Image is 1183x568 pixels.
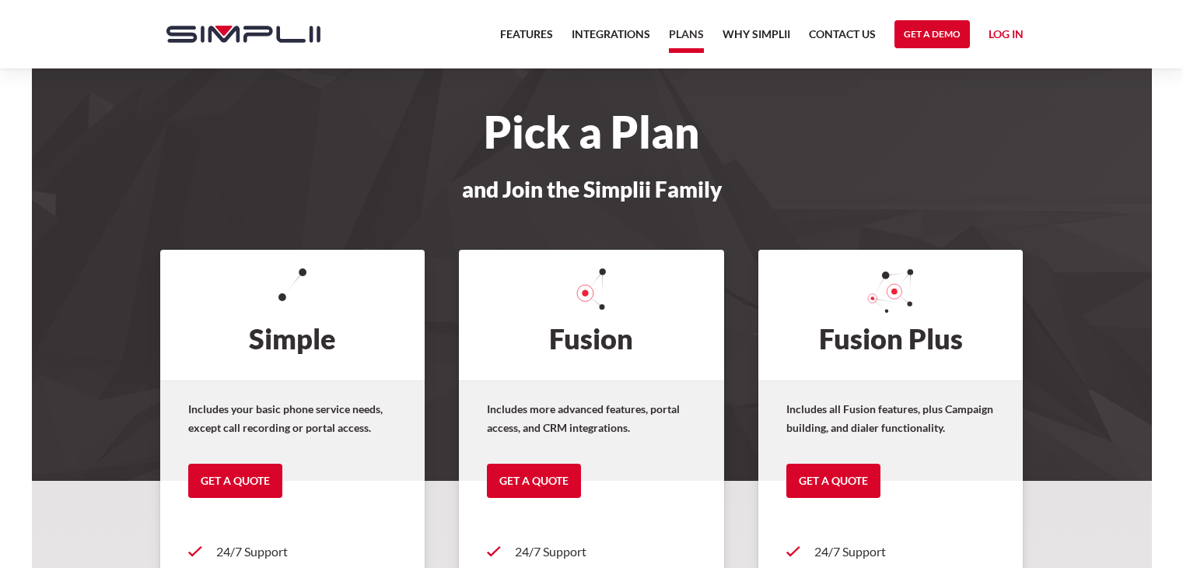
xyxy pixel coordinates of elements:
p: 24/7 Support [216,542,397,561]
h3: and Join the Simplii Family [151,177,1033,201]
p: 24/7 Support [814,542,996,561]
h2: Fusion [459,250,724,380]
strong: Includes all Fusion features, plus Campaign building, and dialer functionality. [786,402,993,434]
a: 24/7 Support [786,537,996,566]
a: Get a Demo [894,20,970,48]
h1: Pick a Plan [151,115,1033,149]
h2: Fusion Plus [758,250,1024,380]
a: Log in [989,25,1024,48]
a: Get a Quote [487,464,581,498]
img: Simplii [166,26,320,43]
a: 24/7 Support [487,537,696,566]
a: Why Simplii [723,25,790,53]
a: 24/7 Support [188,537,397,566]
a: Plans [669,25,704,53]
p: Includes your basic phone service needs, except call recording or portal access. [188,400,397,437]
a: Integrations [572,25,650,53]
a: Features [500,25,553,53]
h2: Simple [160,250,425,380]
a: Get a Quote [786,464,880,498]
p: 24/7 Support [515,542,696,561]
a: Get a Quote [188,464,282,498]
strong: Includes more advanced features, portal access, and CRM integrations. [487,402,680,434]
a: Contact US [809,25,876,53]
